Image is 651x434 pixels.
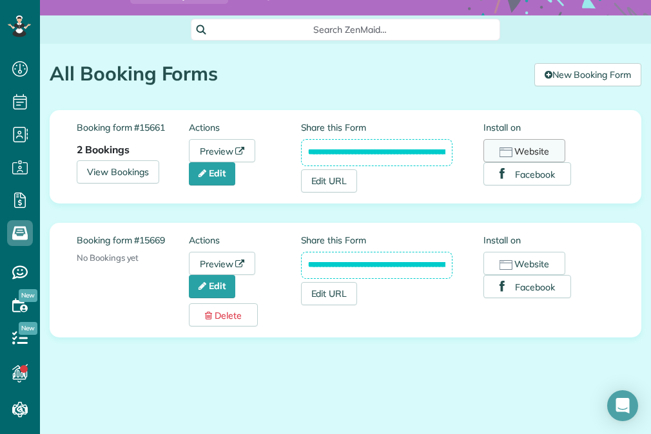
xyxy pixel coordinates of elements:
[189,303,258,326] a: Delete
[77,121,189,134] label: Booking form #15661
[189,139,256,162] a: Preview
[77,143,130,156] strong: 2 Bookings
[77,252,139,263] span: No Bookings yet
[534,63,641,86] a: New Booking Form
[483,252,565,275] button: Website
[483,121,614,134] label: Install on
[607,390,638,421] div: Open Intercom Messenger
[189,234,301,247] label: Actions
[50,63,525,84] h1: All Booking Forms
[301,169,358,193] a: Edit URL
[483,234,614,247] label: Install on
[77,160,159,184] a: View Bookings
[301,234,453,247] label: Share this Form
[19,289,37,302] span: New
[301,282,358,305] a: Edit URL
[189,121,301,134] label: Actions
[483,139,565,162] button: Website
[301,121,453,134] label: Share this Form
[483,275,571,298] button: Facebook
[189,275,235,298] a: Edit
[189,162,235,185] a: Edit
[483,162,571,185] button: Facebook
[189,252,256,275] a: Preview
[19,322,37,335] span: New
[77,234,189,247] label: Booking form #15669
